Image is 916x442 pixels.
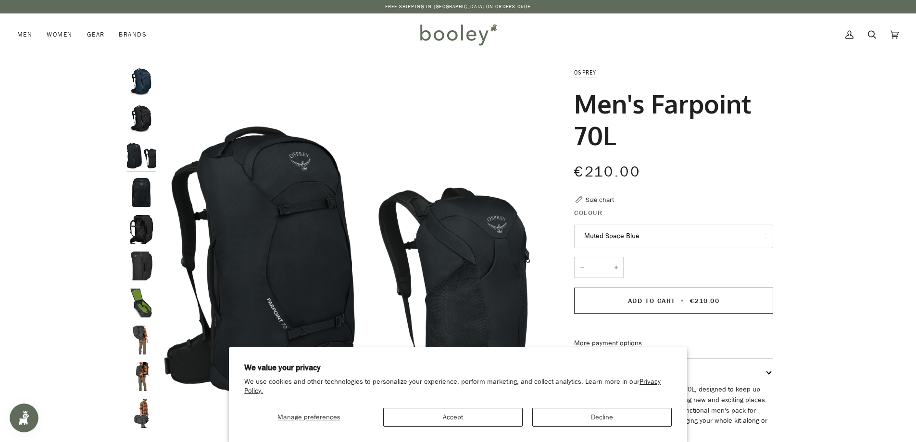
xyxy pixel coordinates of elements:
span: Brands [119,30,147,39]
div: Size chart [586,195,614,205]
img: Osprey Men's Farpoint 70L Black - Booley Galway [127,141,156,170]
img: Osprey Men's Farpoint 70L Black - Booley Galway [127,252,156,280]
iframe: Button to open loyalty program pop-up [10,404,38,432]
p: We use cookies and other technologies to personalize your experience, perform marketing, and coll... [244,378,672,396]
span: Colour [574,208,602,218]
a: Privacy Policy. [244,377,661,395]
img: Osprey Men's Farpoint 70L Black - Booley Galway [127,104,156,133]
span: • [678,296,687,305]
a: Men [17,13,39,56]
button: Decline [532,408,672,427]
img: Osprey Men's Farpoint 70L Black - Booley Galway [127,362,156,391]
a: Osprey [574,68,597,76]
button: Manage preferences [244,408,374,427]
img: Osprey Men's Farpoint 70L Black - Booley Galway [127,399,156,428]
button: Accept [383,408,523,427]
span: Gear [87,30,105,39]
a: Women [39,13,79,56]
img: Osprey Men's Farpoint 70L Muted Space Blue - Booley Galway [127,67,156,96]
button: Add to Cart • €210.00 [574,288,773,314]
span: Add to Cart [628,296,676,305]
img: Booley [416,21,500,49]
span: Manage preferences [277,413,340,422]
button: + [608,257,624,278]
p: Free Shipping in [GEOGRAPHIC_DATA] on Orders €50+ [385,3,531,11]
h1: Men's Farpoint 70L [574,88,766,151]
img: Osprey Men's Farpoint 70L Black - Booley Galway [127,215,156,244]
input: Quantity [574,257,624,278]
span: €210.00 [690,296,720,305]
button: Muted Space Blue [574,225,773,248]
span: Women [47,30,72,39]
a: Brands [112,13,154,56]
img: Osprey Men's Farpoint 70L Black - Booley Galway [127,178,156,207]
span: Men [17,30,32,39]
button: − [574,257,590,278]
img: Osprey Men's Farpoint 70L Black - Booley Galway [127,326,156,354]
span: €210.00 [574,162,640,182]
a: Gear [80,13,112,56]
h2: We value your privacy [244,363,672,373]
a: More payment options [574,338,773,349]
img: Osprey Men's Farpoint 70L Tunnel Vision Grey - Booley Galway [127,289,156,317]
